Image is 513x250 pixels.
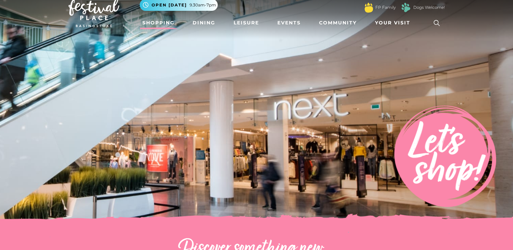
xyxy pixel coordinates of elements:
[152,2,187,8] span: Open [DATE]
[190,2,216,8] span: 9.30am-7pm
[190,17,218,29] a: Dining
[413,4,445,11] a: Dogs Welcome!
[275,17,303,29] a: Events
[375,19,410,26] span: Your Visit
[316,17,359,29] a: Community
[375,4,396,11] a: FP Family
[231,17,262,29] a: Leisure
[140,17,177,29] a: Shopping
[372,17,416,29] a: Your Visit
